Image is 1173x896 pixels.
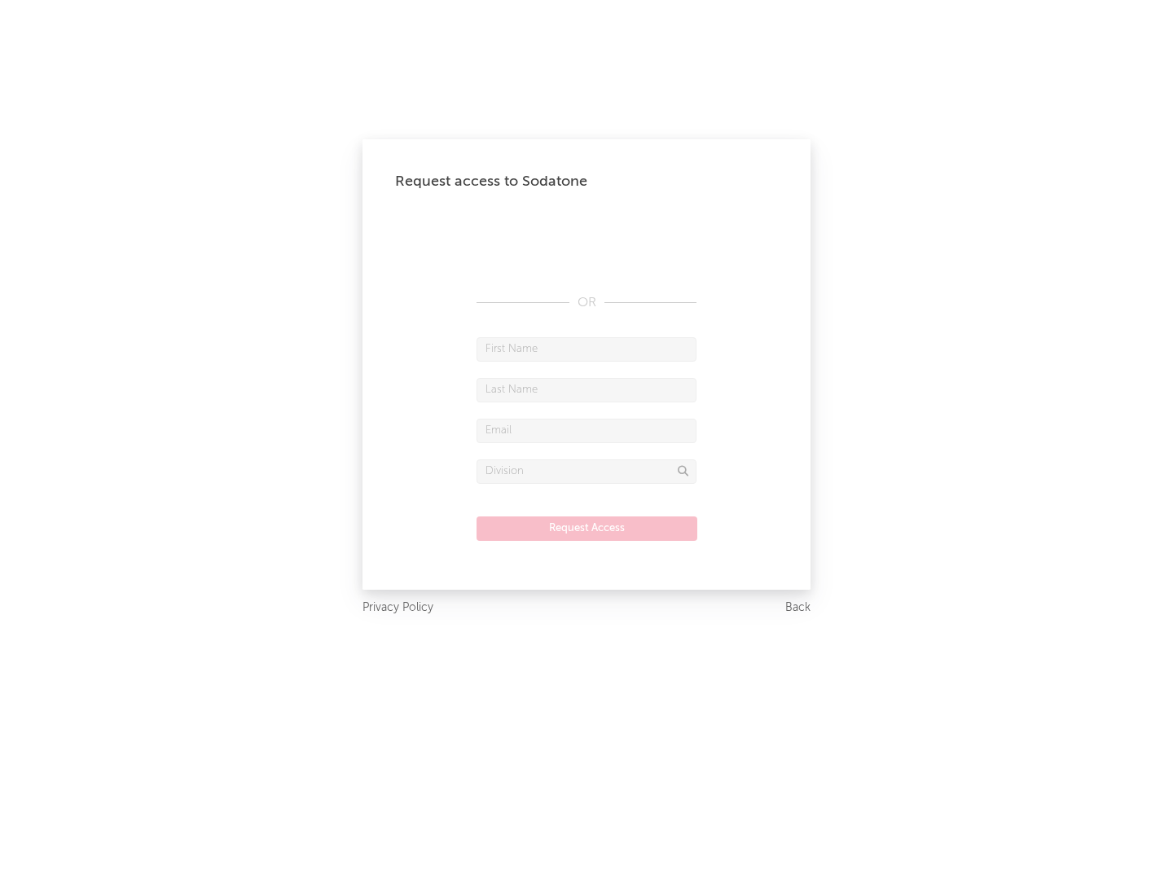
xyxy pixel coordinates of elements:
input: First Name [477,337,696,362]
div: OR [477,293,696,313]
div: Request access to Sodatone [395,172,778,191]
a: Privacy Policy [362,598,433,618]
button: Request Access [477,516,697,541]
a: Back [785,598,811,618]
input: Last Name [477,378,696,402]
input: Email [477,419,696,443]
input: Division [477,459,696,484]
